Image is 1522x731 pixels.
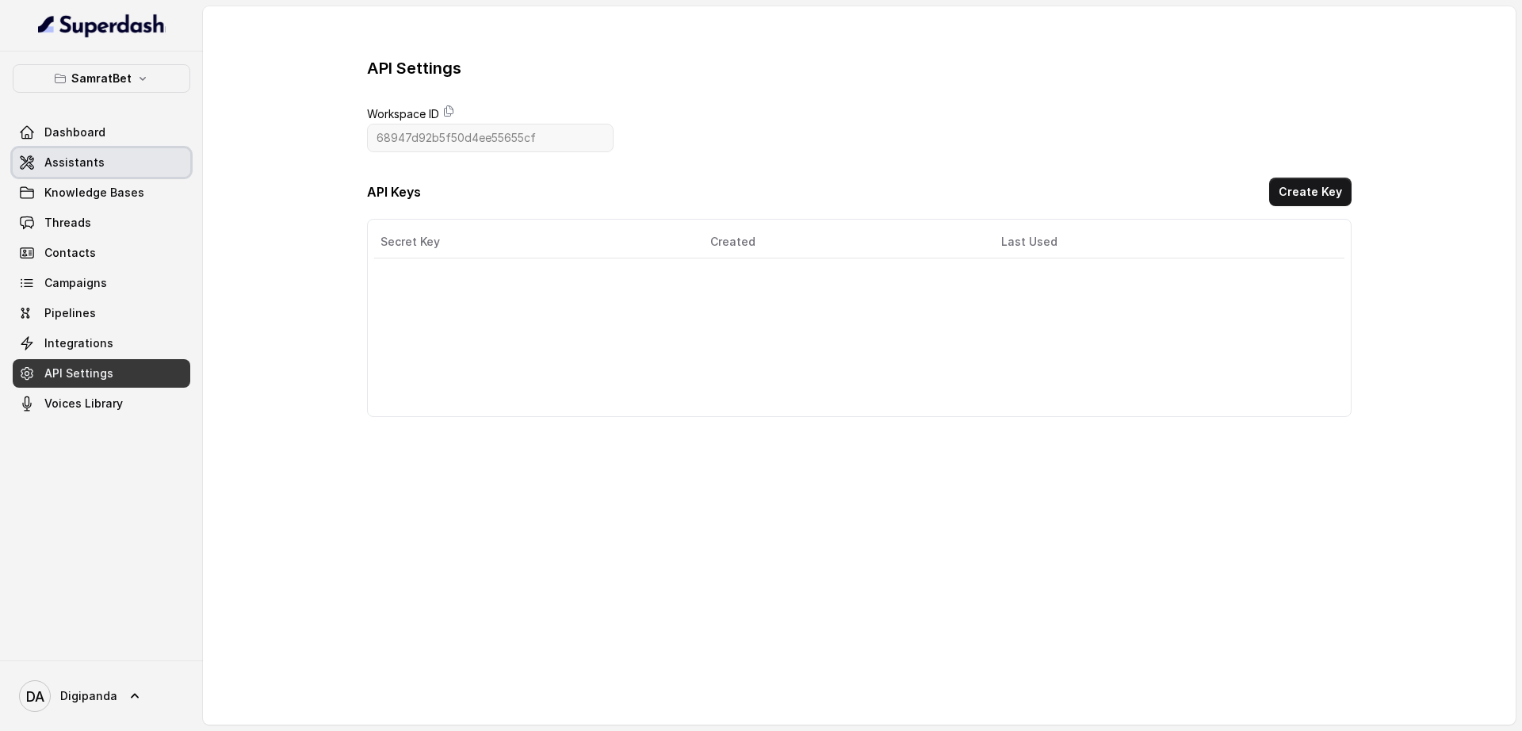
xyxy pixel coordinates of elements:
span: Voices Library [44,396,123,411]
a: Dashboard [13,118,190,147]
a: Campaigns [13,269,190,297]
span: Contacts [44,245,96,261]
label: Workspace ID [367,105,439,124]
a: Threads [13,209,190,237]
a: Contacts [13,239,190,267]
p: SamratBet [71,69,132,88]
span: Knowledge Bases [44,185,144,201]
h3: API Keys [367,182,421,201]
span: Pipelines [44,305,96,321]
a: Pipelines [13,299,190,327]
h3: API Settings [367,57,461,79]
span: Integrations [44,335,113,351]
span: Assistants [44,155,105,170]
span: Threads [44,215,91,231]
th: Secret Key [374,226,698,258]
a: Assistants [13,148,190,177]
a: API Settings [13,359,190,388]
a: Integrations [13,329,190,358]
span: Digipanda [60,688,117,704]
a: Digipanda [13,674,190,718]
span: Campaigns [44,275,107,291]
button: Create Key [1269,178,1352,206]
button: SamratBet [13,64,190,93]
a: Voices Library [13,389,190,418]
th: Last Used [989,226,1325,258]
img: light.svg [38,13,166,38]
span: Dashboard [44,124,105,140]
th: Created [698,226,989,258]
span: API Settings [44,365,113,381]
text: DA [26,688,44,705]
a: Knowledge Bases [13,178,190,207]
